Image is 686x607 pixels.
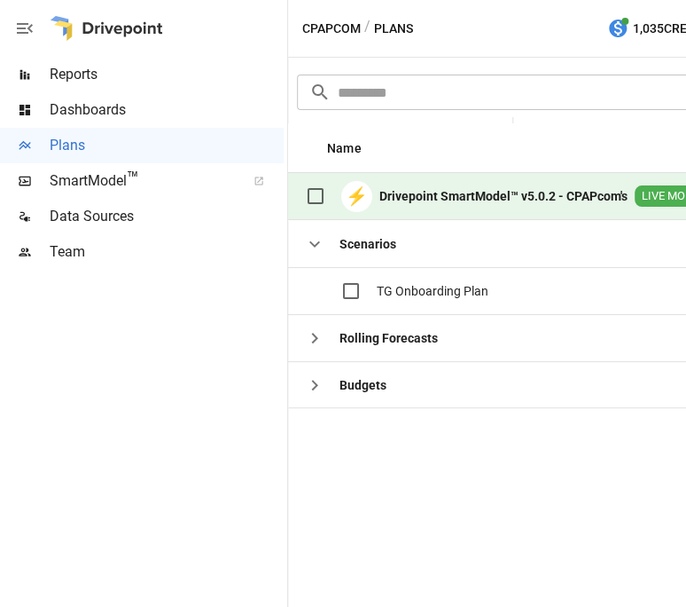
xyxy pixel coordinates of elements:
[339,329,438,347] b: Rolling Forecasts
[341,181,372,212] div: ⚡
[127,168,139,190] span: ™
[50,206,284,227] span: Data Sources
[377,282,488,300] span: TG Onboarding Plan
[363,136,388,161] button: Sort
[50,135,284,156] span: Plans
[50,99,284,121] span: Dashboards
[302,18,361,40] button: CPAPcom
[50,170,234,192] span: SmartModel
[50,241,284,263] span: Team
[339,235,396,253] b: Scenarios
[364,18,370,40] div: /
[339,376,386,394] b: Budgets
[50,64,284,85] span: Reports
[379,187,628,205] b: Drivepoint SmartModel™ v5.0.2 - CPAPcom's
[327,141,362,155] div: Name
